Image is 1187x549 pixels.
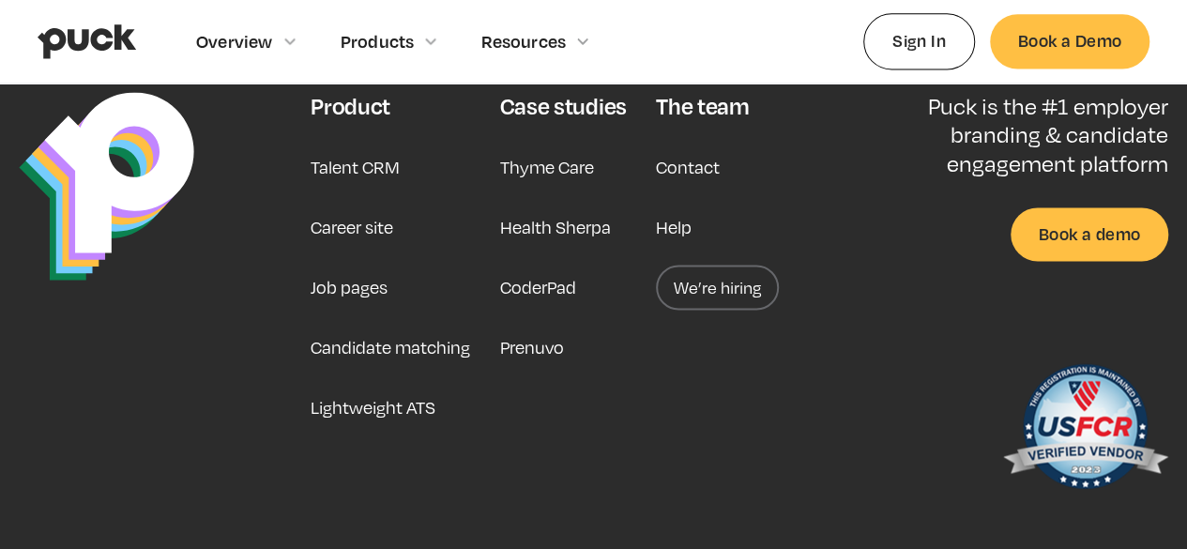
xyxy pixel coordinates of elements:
[500,92,627,120] div: Case studies
[990,14,1149,68] a: Book a Demo
[311,265,388,310] a: Job pages
[311,205,393,250] a: Career site
[656,205,692,250] a: Help
[1011,207,1168,261] a: Book a demo
[196,31,273,52] div: Overview
[500,265,576,310] a: CoderPad
[863,13,975,69] a: Sign In
[311,92,390,120] div: Product
[656,265,779,310] a: We’re hiring
[311,145,400,190] a: Talent CRM
[656,92,749,120] div: The team
[341,31,415,52] div: Products
[500,205,611,250] a: Health Sherpa
[500,145,594,190] a: Thyme Care
[895,92,1168,177] p: Puck is the #1 employer branding & candidate engagement platform
[311,385,435,430] a: Lightweight ATS
[19,92,194,281] img: Puck Logo
[500,325,564,370] a: Prenuvo
[481,31,566,52] div: Resources
[656,145,720,190] a: Contact
[1001,355,1168,505] img: US Federal Contractor Registration System for Award Management Verified Vendor Seal
[311,325,470,370] a: Candidate matching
